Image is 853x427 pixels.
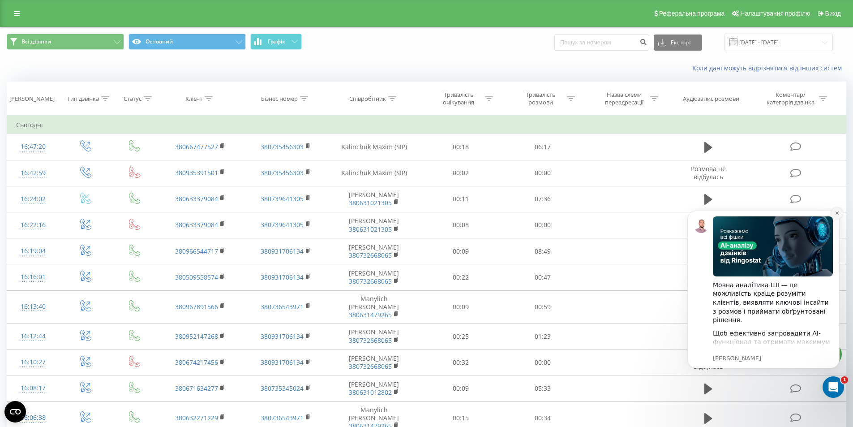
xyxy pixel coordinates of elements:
[328,238,420,264] td: [PERSON_NAME]
[16,298,51,315] div: 16:13:40
[654,35,702,51] button: Експорт
[825,10,841,17] span: Вихід
[683,95,739,103] div: Аудіозапис розмови
[841,376,848,384] span: 1
[9,95,55,103] div: [PERSON_NAME]
[502,323,584,349] td: 01:23
[124,95,141,103] div: Статус
[502,186,584,212] td: 07:36
[420,134,502,160] td: 00:18
[261,384,304,392] a: 380735345024
[502,375,584,401] td: 05:33
[328,212,420,238] td: [PERSON_NAME]
[328,264,420,290] td: [PERSON_NAME]
[328,375,420,401] td: [PERSON_NAME]
[328,160,420,186] td: Kalinchuk Maxim (SIP)
[349,277,392,285] a: 380732668065
[349,336,392,345] a: 380732668065
[502,290,584,323] td: 00:59
[328,323,420,349] td: [PERSON_NAME]
[175,273,218,281] a: 380509558574
[420,212,502,238] td: 00:08
[502,134,584,160] td: 06:17
[175,332,218,341] a: 380952147268
[502,349,584,375] td: 00:00
[764,91,817,106] div: Коментар/категорія дзвінка
[261,273,304,281] a: 380931706134
[349,362,392,371] a: 380732668065
[175,168,218,177] a: 380935391501
[175,358,218,367] a: 380674217456
[349,251,392,259] a: 380732668065
[261,414,304,422] a: 380736543971
[16,138,51,155] div: 16:47:20
[175,302,218,311] a: 380967891566
[502,160,584,186] td: 00:00
[175,194,218,203] a: 380633379084
[175,142,218,151] a: 380667477527
[16,409,51,427] div: 16:06:38
[261,247,304,255] a: 380931706134
[823,376,844,398] iframe: Intercom live chat
[420,238,502,264] td: 00:09
[349,311,392,319] a: 380631479265
[175,414,218,422] a: 380632271229
[328,349,420,375] td: [PERSON_NAME]
[420,264,502,290] td: 00:22
[250,34,302,50] button: Графік
[328,134,420,160] td: Kalinchuk Maxim (SIP)
[261,95,298,103] div: Бізнес номер
[261,168,304,177] a: 380735456303
[420,160,502,186] td: 00:02
[600,91,648,106] div: Назва схеми переадресації
[740,10,810,17] span: Налаштування профілю
[517,91,565,106] div: Тривалість розмови
[659,10,725,17] span: Реферальна програма
[420,290,502,323] td: 00:09
[16,328,51,345] div: 16:12:44
[554,35,649,51] input: Пошук за номером
[692,64,846,72] a: Коли дані можуть відрізнятися вiд інших систем
[328,290,420,323] td: Manylich [PERSON_NAME]
[7,34,124,50] button: Всі дзвінки
[4,401,26,423] button: Open CMP widget
[261,220,304,229] a: 380739641305
[175,220,218,229] a: 380633379084
[420,323,502,349] td: 00:25
[502,238,584,264] td: 08:49
[349,95,386,103] div: Співробітник
[420,375,502,401] td: 00:09
[420,349,502,375] td: 00:32
[16,242,51,260] div: 16:19:04
[67,95,99,103] div: Тип дзвінка
[502,212,584,238] td: 00:00
[268,39,285,45] span: Графік
[175,247,218,255] a: 380966544717
[261,194,304,203] a: 380739641305
[420,186,502,212] td: 00:11
[16,354,51,371] div: 16:10:27
[16,216,51,234] div: 16:22:16
[7,116,846,134] td: Сьогодні
[261,358,304,367] a: 380931706134
[691,164,726,181] span: Розмова не відбулась
[674,197,853,403] iframe: Intercom notifications повідомлення
[261,332,304,341] a: 380931706134
[328,186,420,212] td: [PERSON_NAME]
[349,388,392,397] a: 380631012802
[349,225,392,233] a: 380631021305
[261,142,304,151] a: 380735456303
[502,264,584,290] td: 00:47
[16,190,51,208] div: 16:24:02
[185,95,202,103] div: Клієнт
[16,164,51,182] div: 16:42:59
[21,38,51,45] span: Всі дзвінки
